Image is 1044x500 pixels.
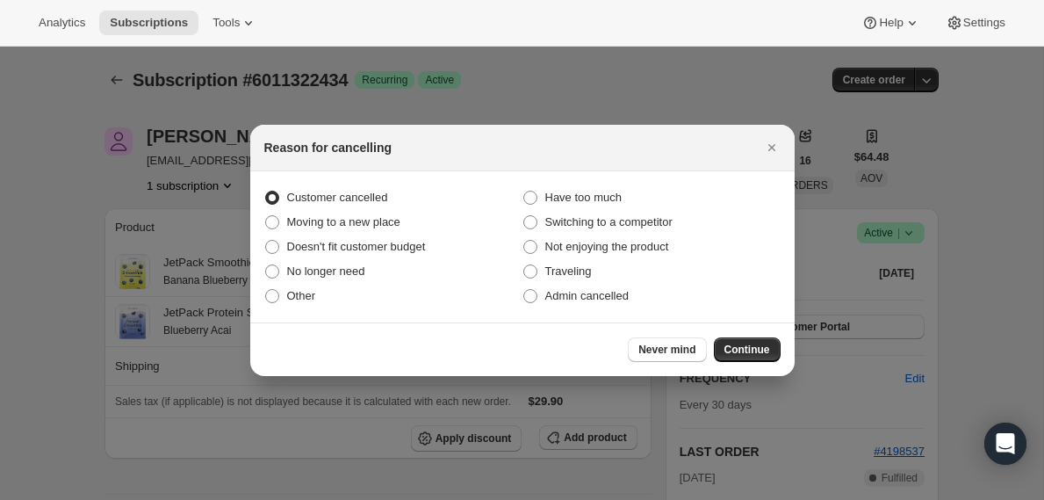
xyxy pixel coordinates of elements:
button: Never mind [628,337,706,362]
button: Close [760,135,784,160]
button: Analytics [28,11,96,35]
span: Not enjoying the product [545,240,669,253]
h2: Reason for cancelling [264,139,392,156]
span: Admin cancelled [545,289,629,302]
span: Help [879,16,903,30]
span: Never mind [638,343,695,357]
span: Settings [963,16,1005,30]
span: No longer need [287,264,365,278]
span: Continue [724,343,770,357]
span: Customer cancelled [287,191,388,204]
div: Open Intercom Messenger [984,423,1026,465]
span: Analytics [39,16,85,30]
span: Other [287,289,316,302]
span: Traveling [545,264,592,278]
button: Settings [935,11,1016,35]
span: Subscriptions [110,16,188,30]
span: Have too much [545,191,622,204]
button: Subscriptions [99,11,198,35]
span: Doesn't fit customer budget [287,240,426,253]
button: Continue [714,337,781,362]
span: Switching to a competitor [545,215,673,228]
button: Help [851,11,931,35]
span: Tools [212,16,240,30]
span: Moving to a new place [287,215,400,228]
button: Tools [202,11,268,35]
